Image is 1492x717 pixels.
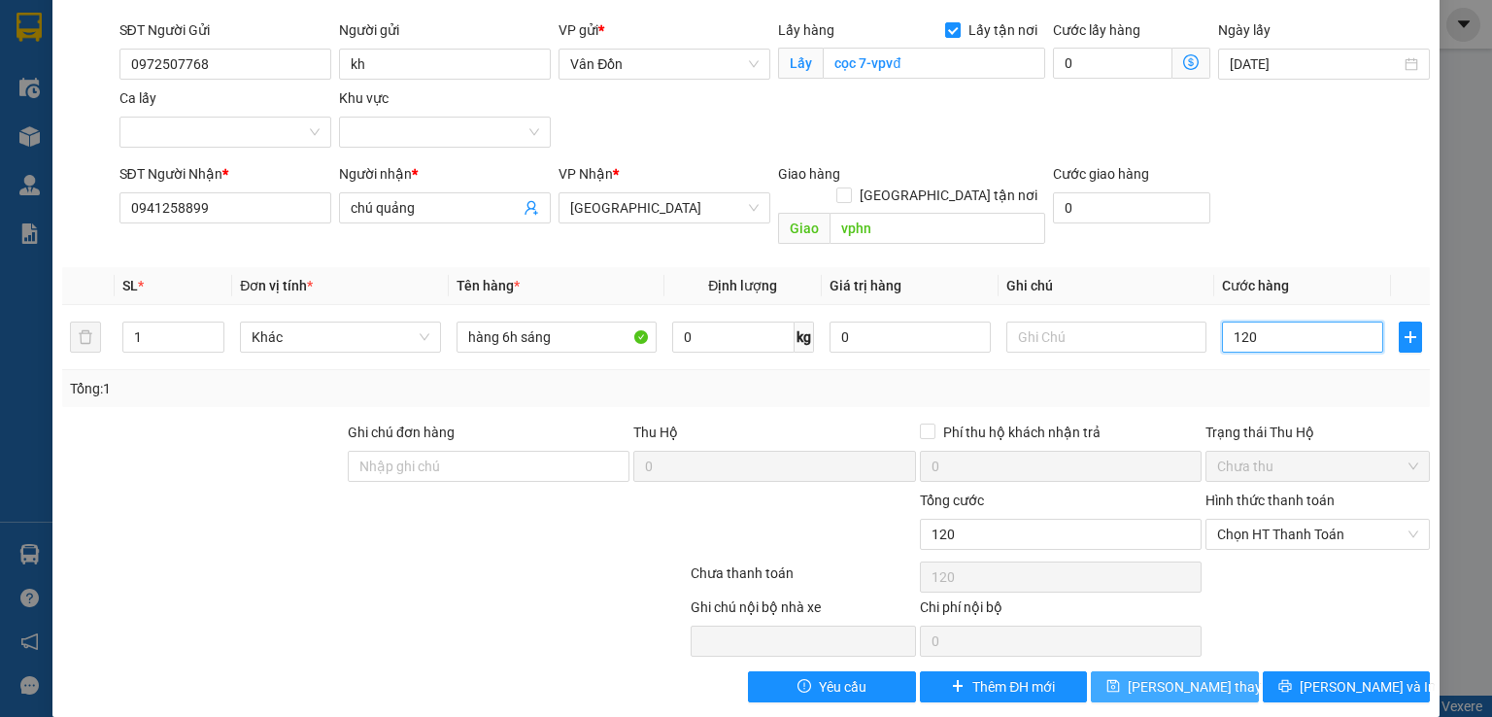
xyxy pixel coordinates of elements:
span: Đơn vị tính [240,278,313,293]
span: [PERSON_NAME] thay đổi [1128,676,1283,698]
span: dollar-circle [1183,54,1199,70]
span: Giá trị hàng [830,278,901,293]
span: Giao [778,213,830,244]
button: exclamation-circleYêu cầu [748,671,916,702]
div: SĐT Người Gửi [119,19,331,41]
span: Hà Nội [570,193,759,222]
div: Chi phí nội bộ [920,597,1202,626]
span: save [1106,679,1120,695]
input: Cước giao hàng [1053,192,1210,223]
span: Định lượng [708,278,777,293]
span: SL [122,278,138,293]
th: Ghi chú [999,267,1214,305]
span: Phí thu hộ khách nhận trả [935,422,1108,443]
input: Ngày lấy [1230,53,1401,75]
input: Dọc đường [830,213,1045,244]
span: VP Nhận [559,166,613,182]
span: plus [1400,329,1421,345]
span: printer [1278,679,1292,695]
span: [GEOGRAPHIC_DATA] tận nơi [852,185,1045,206]
input: Ghi Chú [1006,322,1206,353]
button: printer[PERSON_NAME] và In [1263,671,1431,702]
span: Lấy hàng [778,22,834,38]
label: Hình thức thanh toán [1205,493,1335,508]
span: Thêm ĐH mới [972,676,1055,698]
input: Lấy tận nơi [823,48,1045,79]
div: Ghi chú nội bộ nhà xe [691,597,915,626]
div: SĐT Người Nhận [119,163,331,185]
button: save[PERSON_NAME] thay đổi [1091,671,1259,702]
span: Yêu cầu [819,676,866,698]
span: Giao hàng [778,166,840,182]
span: Vân Đồn [570,50,759,79]
input: Ghi chú đơn hàng [348,451,629,482]
div: Tổng: 1 [70,378,577,399]
div: Trạng thái Thu Hộ [1205,422,1430,443]
label: Cước giao hàng [1053,166,1149,182]
label: Ngày lấy [1218,22,1271,38]
span: kg [795,322,814,353]
div: Khu vực [339,87,551,109]
div: Người gửi [339,19,551,41]
input: Cước lấy hàng [1053,48,1172,79]
span: [PERSON_NAME] và In [1300,676,1436,698]
span: Chọn HT Thanh Toán [1217,520,1418,549]
button: delete [70,322,101,353]
div: VP gửi [559,19,770,41]
div: Chưa thanh toán [689,563,917,597]
label: Cước lấy hàng [1053,22,1140,38]
button: plusThêm ĐH mới [920,671,1088,702]
span: Lấy [778,48,823,79]
span: Lấy tận nơi [961,19,1045,41]
input: VD: Bàn, Ghế [457,322,657,353]
div: Người nhận [339,163,551,185]
span: Thu Hộ [633,425,678,440]
span: Chưa thu [1217,452,1418,481]
span: exclamation-circle [797,679,811,695]
span: plus [951,679,965,695]
span: Tên hàng [457,278,520,293]
span: Cước hàng [1222,278,1289,293]
span: Tổng cước [920,493,984,508]
span: user-add [524,200,539,216]
button: plus [1399,322,1422,353]
span: Khác [252,323,428,352]
label: Ca lấy [119,90,156,106]
label: Ghi chú đơn hàng [348,425,455,440]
